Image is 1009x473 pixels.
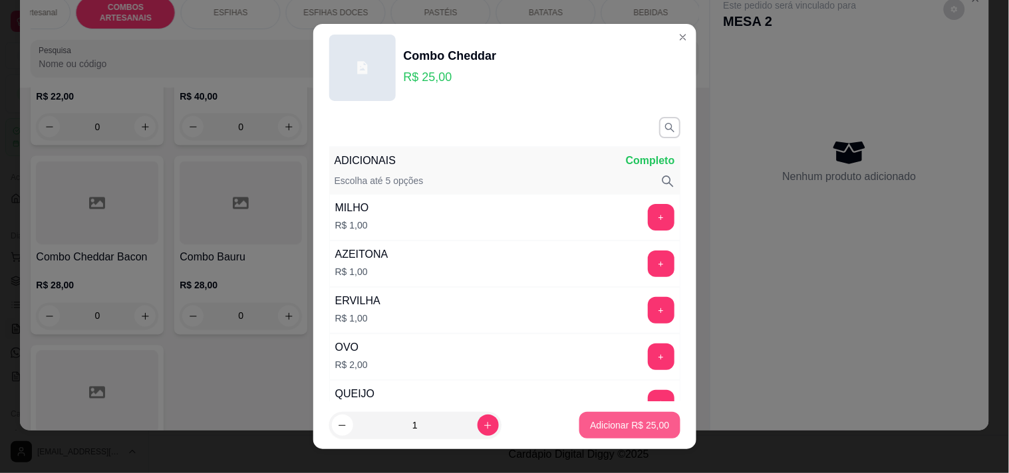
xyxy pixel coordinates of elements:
button: increase-product-quantity [478,415,499,436]
p: ADICIONAIS [335,153,396,169]
button: add [648,297,674,324]
button: Close [672,27,694,48]
button: add [648,204,674,231]
p: R$ 25,00 [404,68,497,86]
p: R$ 1,00 [335,312,380,325]
div: QUEIJO [335,386,375,402]
button: Adicionar R$ 25,00 [579,412,680,438]
button: add [648,343,674,370]
div: Combo Cheddar [404,47,497,65]
button: add [648,390,674,417]
div: MILHO [335,200,369,216]
p: Completo [626,153,675,169]
button: decrease-product-quantity [332,415,353,436]
div: AZEITONA [335,246,388,262]
p: R$ 1,00 [335,265,388,278]
p: Escolha até 5 opções [335,174,424,189]
div: OVO [335,339,368,355]
div: ERVILHA [335,293,380,309]
p: Adicionar R$ 25,00 [590,419,669,432]
p: R$ 1,00 [335,219,369,232]
button: add [648,250,674,277]
p: R$ 2,00 [335,358,368,371]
